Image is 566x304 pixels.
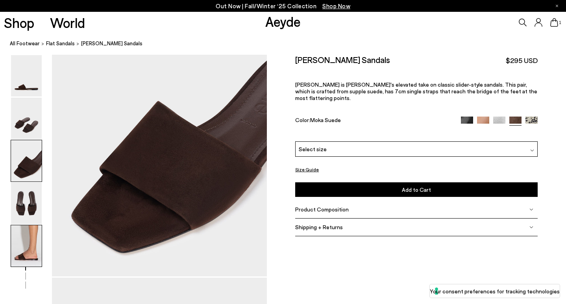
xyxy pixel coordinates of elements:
[295,117,453,126] div: Color:
[265,13,301,30] a: Aeyde
[50,16,85,30] a: World
[10,39,40,48] a: All Footwear
[558,20,562,25] span: 1
[529,208,533,211] img: svg%3E
[11,55,42,96] img: Anna Suede Sandals - Image 1
[216,1,350,11] p: Out Now | Fall/Winter ‘25 Collection
[81,39,142,48] span: [PERSON_NAME] Sandals
[550,18,558,27] a: 1
[10,33,566,55] nav: breadcrumb
[430,284,560,298] button: Your consent preferences for tracking technologies
[530,148,534,152] img: svg%3E
[11,140,42,182] img: Anna Suede Sandals - Image 3
[506,56,538,65] span: $295 USD
[46,40,75,46] span: flat sandals
[11,183,42,224] img: Anna Suede Sandals - Image 4
[299,145,327,153] span: Select size
[4,16,34,30] a: Shop
[295,182,538,197] button: Add to Cart
[322,2,350,9] span: Navigate to /collections/new-in
[430,287,560,295] label: Your consent preferences for tracking technologies
[295,81,538,101] p: [PERSON_NAME] is [PERSON_NAME]'s elevated take on classic slider-style sandals. This pair, which ...
[295,55,390,65] h2: [PERSON_NAME] Sandals
[310,117,341,123] span: Moka Suede
[295,224,343,230] span: Shipping + Returns
[46,39,75,48] a: flat sandals
[295,165,319,174] button: Size Guide
[402,186,431,193] span: Add to Cart
[529,225,533,229] img: svg%3E
[11,98,42,139] img: Anna Suede Sandals - Image 2
[11,225,42,267] img: Anna Suede Sandals - Image 5
[295,206,349,213] span: Product Composition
